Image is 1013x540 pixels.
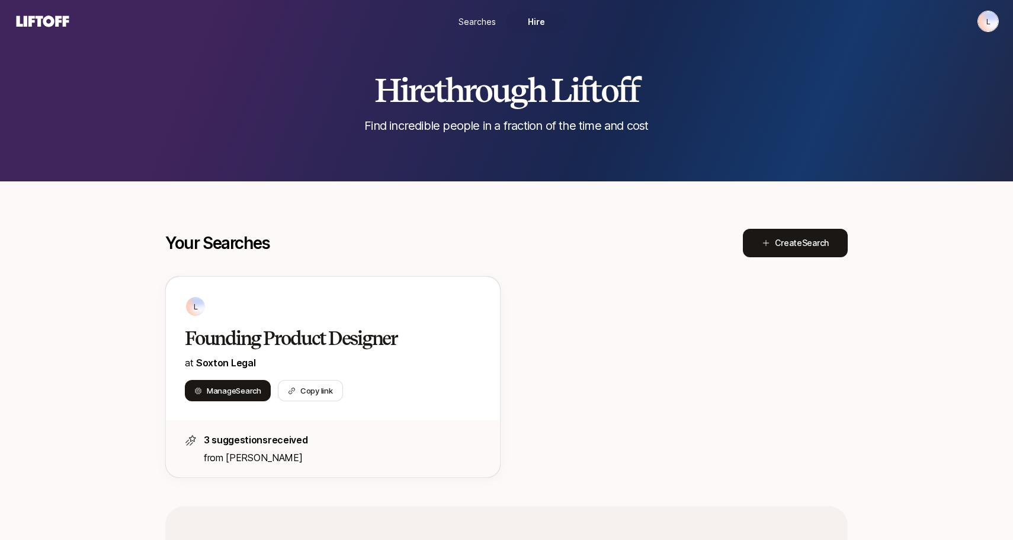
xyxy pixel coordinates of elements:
[528,15,545,28] span: Hire
[185,434,197,446] img: star-icon
[185,355,481,370] p: at
[434,70,639,110] span: through Liftoff
[236,386,261,395] span: Search
[743,229,848,257] button: CreateSearch
[278,380,343,401] button: Copy link
[165,234,270,253] p: Your Searches
[207,385,261,397] span: Manage
[194,299,198,314] p: L
[506,11,566,33] a: Hire
[204,432,481,448] p: 3 suggestions received
[364,117,648,134] p: Find incredible people in a fraction of the time and cost
[802,238,829,248] span: Search
[374,72,639,108] h2: Hire
[204,450,481,465] p: from
[226,452,302,464] span: [PERSON_NAME]
[986,14,990,28] p: L
[447,11,506,33] a: Searches
[977,11,999,32] button: L
[185,327,456,350] h2: Founding Product Designer
[459,15,496,28] span: Searches
[196,357,255,369] span: Soxton Legal
[185,380,271,401] button: ManageSearch
[775,236,829,250] span: Create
